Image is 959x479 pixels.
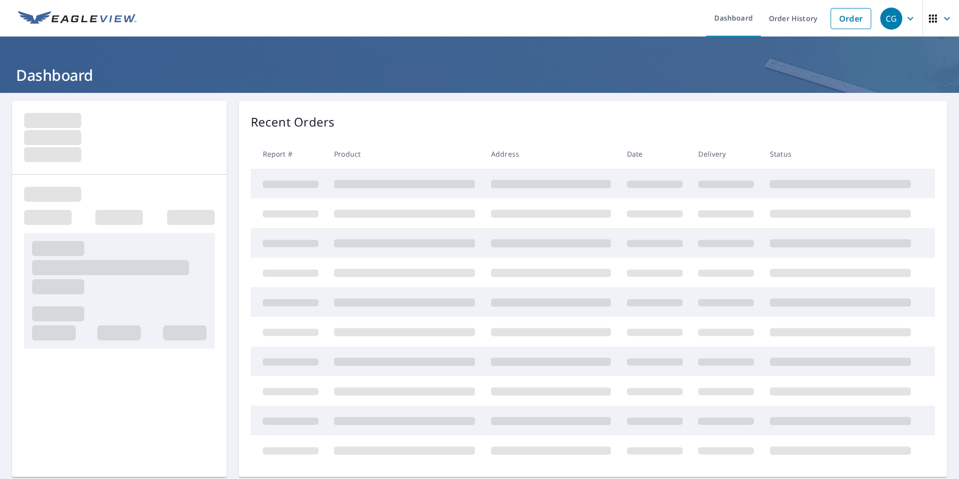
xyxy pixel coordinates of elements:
th: Delivery [690,139,762,169]
th: Address [483,139,619,169]
h1: Dashboard [12,65,947,85]
a: Order [831,8,871,29]
img: EV Logo [18,11,136,26]
th: Status [762,139,919,169]
th: Report # [251,139,327,169]
p: Recent Orders [251,113,335,131]
th: Product [326,139,483,169]
th: Date [619,139,691,169]
div: CG [880,8,902,30]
